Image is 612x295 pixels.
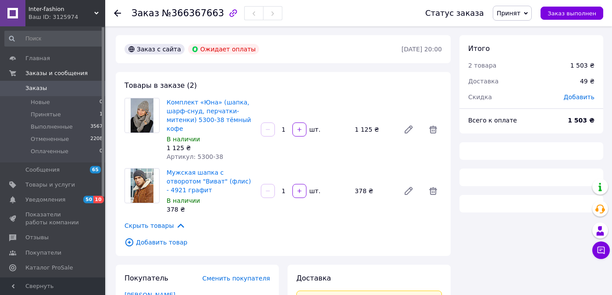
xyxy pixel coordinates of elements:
img: Комплект «Юна» (шапка, шарф-снуд, перчатки-митенки) 5300-38 тёмный кофе [131,98,153,133]
span: Удалить [424,121,442,138]
span: Покупатель [125,274,168,282]
button: Заказ выполнен [541,7,603,20]
span: Заказы и сообщения [25,69,88,77]
input: Поиск [4,31,103,47]
span: В наличии [167,197,200,204]
span: 2208 [90,135,103,143]
span: Товары и услуги [25,181,75,189]
div: 378 ₴ [167,205,254,214]
span: 3567 [90,123,103,131]
span: Оплаченные [31,147,68,155]
span: 0 [100,147,103,155]
span: Сменить покупателя [203,275,270,282]
span: Скрыть товары [125,221,185,230]
span: Всего к оплате [468,117,517,124]
span: Каталог ProSale [25,264,73,272]
span: Inter-fashion [28,5,94,13]
a: Мужская шапка с отворотом "Виват" (флис) - 4921 графит [167,169,251,194]
span: 1 [100,111,103,119]
span: Доставка [468,78,498,85]
div: шт. [307,125,321,134]
span: Заказы [25,84,47,92]
span: 0 [100,98,103,106]
a: Редактировать [400,121,417,138]
div: Заказ с сайта [125,44,185,54]
div: Ваш ID: 3125974 [28,13,105,21]
span: Уведомления [25,196,65,204]
span: Артикул: 5300-38 [167,153,223,160]
button: Чат с покупателем [592,241,610,259]
span: Заказ выполнен [548,10,596,17]
span: 10 [93,196,103,203]
span: 50 [83,196,93,203]
span: Добавить товар [125,237,442,247]
div: 1 125 ₴ [167,144,254,152]
div: Вернуться назад [114,9,121,18]
div: 49 ₴ [575,72,600,91]
span: Сообщения [25,166,60,174]
span: Отмененные [31,135,69,143]
div: Статус заказа [425,9,484,18]
span: 65 [90,166,101,173]
span: Товары в заказе (2) [125,81,197,90]
div: Ожидает оплаты [188,44,260,54]
span: Доставка [296,274,331,282]
span: Принят [497,10,520,17]
b: 1 503 ₴ [568,117,594,124]
div: 378 ₴ [351,185,396,197]
div: шт. [307,187,321,195]
span: Заказ [132,8,159,18]
span: Показатели работы компании [25,211,81,227]
span: Скидка [468,94,492,101]
span: Принятые [31,111,61,119]
span: Добавить [564,94,594,101]
div: 1 503 ₴ [570,61,594,70]
img: Мужская шапка с отворотом "Виват" (флис) - 4921 графит [131,169,154,203]
span: Новые [31,98,50,106]
span: Выполненные [31,123,73,131]
a: Комплект «Юна» (шапка, шарф-снуд, перчатки-митенки) 5300-38 тёмный кофе [167,99,251,132]
span: Отзывы [25,234,49,241]
a: Редактировать [400,182,417,200]
time: [DATE] 20:00 [402,46,442,53]
span: Удалить [424,182,442,200]
span: В наличии [167,136,200,143]
span: №366367663 [162,8,224,18]
span: Главная [25,54,50,62]
span: Покупатели [25,249,61,257]
span: 2 товара [468,62,496,69]
span: Итого [468,44,490,53]
div: 1 125 ₴ [351,123,396,136]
